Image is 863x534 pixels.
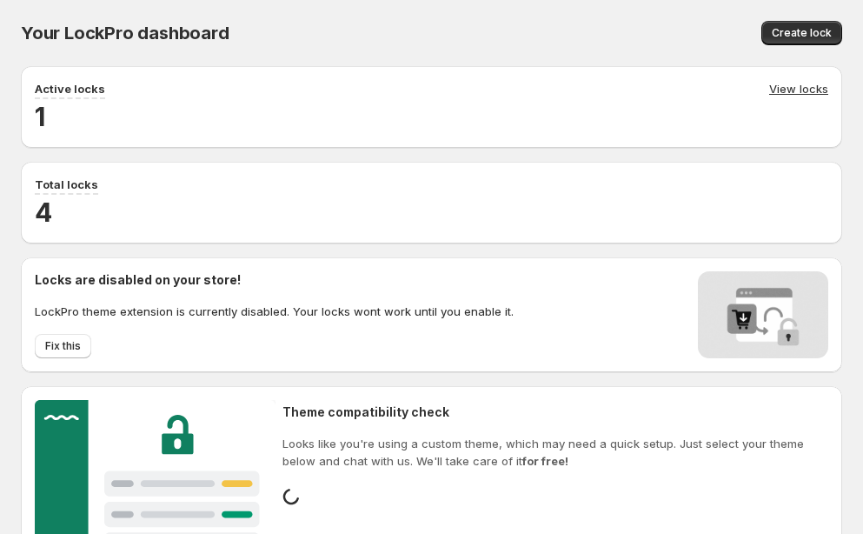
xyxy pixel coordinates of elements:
[35,99,828,134] h2: 1
[282,435,828,470] p: Looks like you're using a custom theme, which may need a quick setup. Just select your theme belo...
[522,454,568,468] strong: for free!
[761,21,842,45] button: Create lock
[772,26,832,40] span: Create lock
[769,80,828,99] a: View locks
[35,334,91,358] button: Fix this
[35,195,828,230] h2: 4
[35,303,514,320] p: LockPro theme extension is currently disabled. Your locks wont work until you enable it.
[698,271,828,358] img: Locks disabled
[282,404,828,421] h2: Theme compatibility check
[35,271,514,289] h2: Locks are disabled on your store!
[21,23,229,43] span: Your LockPro dashboard
[45,339,81,353] span: Fix this
[35,80,105,97] p: Active locks
[35,176,98,193] p: Total locks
